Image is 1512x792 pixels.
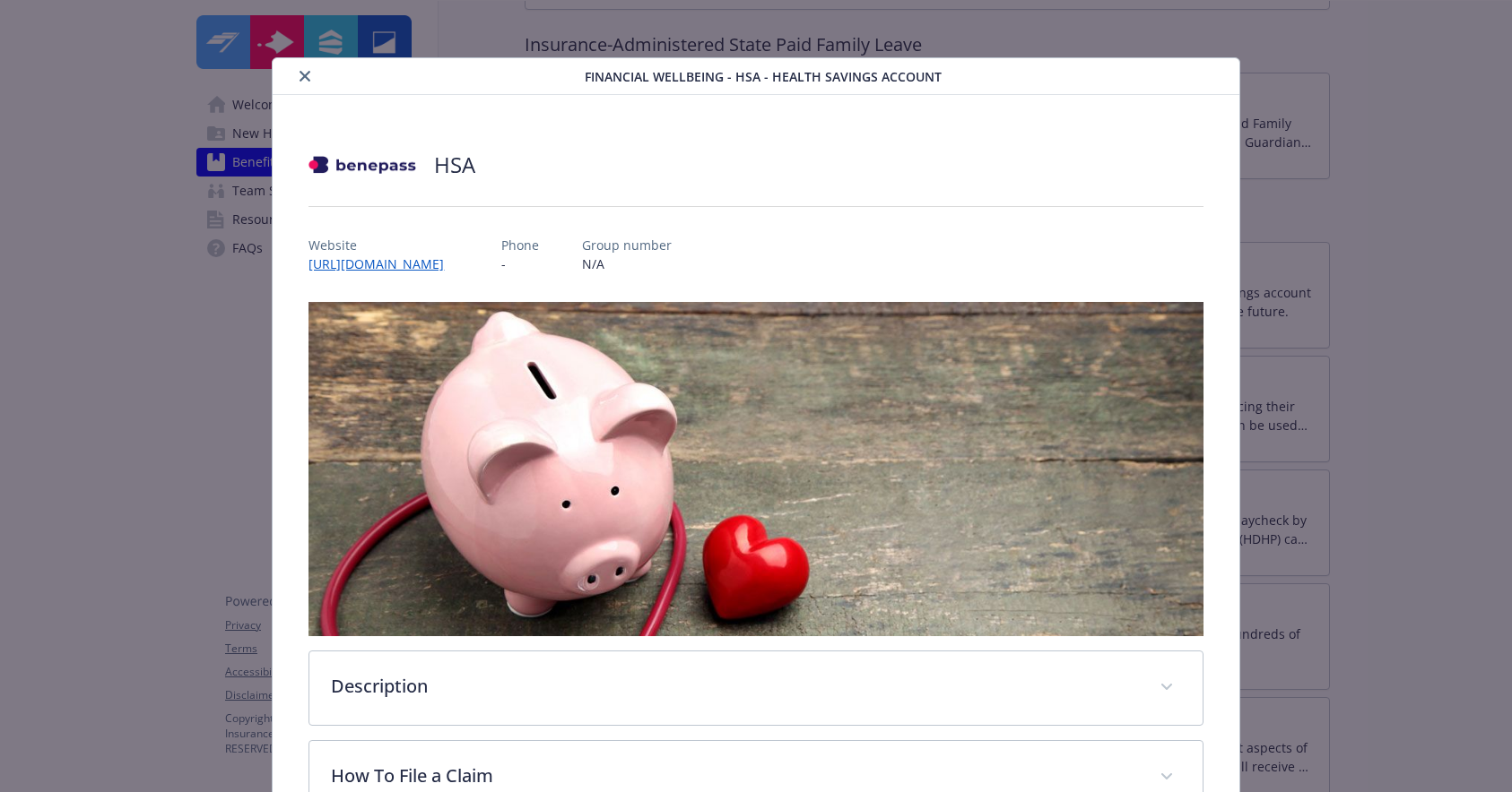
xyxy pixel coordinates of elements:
p: Description [331,673,1137,700]
p: How To File a Claim [331,762,1137,789]
div: Description [309,651,1202,725]
p: Phone [501,236,539,254]
img: banner [308,302,1203,636]
img: BenePass, Inc. [308,138,416,192]
p: N/A [582,254,672,273]
h2: HSA [434,150,475,180]
p: - [501,254,539,273]
p: Group number [582,236,672,254]
button: close [294,65,316,87]
span: Financial Wellbeing - HSA - Health Savings Account [585,67,942,86]
a: [URL][DOMAIN_NAME] [308,255,458,272]
p: Website [308,236,458,254]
